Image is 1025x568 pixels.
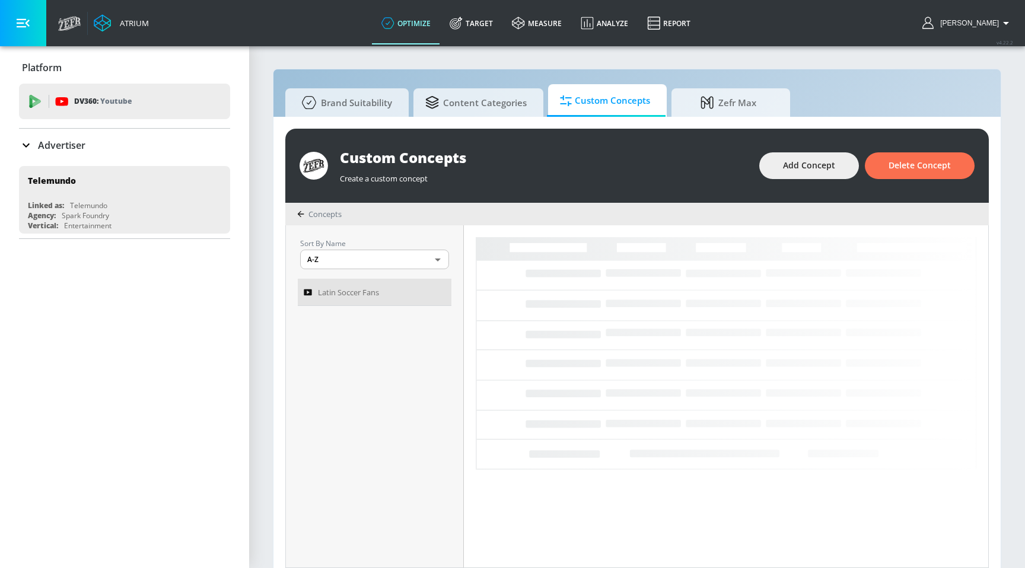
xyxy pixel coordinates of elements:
span: Latin Soccer Fans [318,285,379,299]
div: Atrium [115,18,149,28]
a: optimize [372,2,440,44]
div: Concepts [297,209,342,219]
button: Add Concept [759,152,859,179]
p: Advertiser [38,139,85,152]
div: Telemundo [28,175,76,186]
div: DV360: Youtube [19,84,230,119]
span: Brand Suitability [297,88,392,117]
div: Telemundo [70,200,107,210]
button: [PERSON_NAME] [922,16,1013,30]
a: Atrium [94,14,149,32]
span: Custom Concepts [560,87,650,115]
p: Platform [22,61,62,74]
p: Youtube [100,95,132,107]
div: A-Z [300,250,449,269]
span: Zefr Max [683,88,773,117]
div: TelemundoLinked as:TelemundoAgency:Spark FoundryVertical:Entertainment [19,166,230,234]
p: DV360: [74,95,132,108]
a: Latin Soccer Fans [298,279,451,306]
p: Sort By Name [300,237,449,250]
a: Target [440,2,502,44]
span: v 4.22.2 [997,39,1013,46]
a: Report [638,2,700,44]
span: Concepts [308,209,342,219]
a: measure [502,2,571,44]
span: login as: justin.nim@zefr.com [935,19,999,27]
a: Analyze [571,2,638,44]
span: Content Categories [425,88,527,117]
span: Add Concept [783,158,835,173]
div: Custom Concepts [340,148,747,167]
div: Create a custom concept [340,167,747,184]
div: Spark Foundry [62,210,109,221]
div: Platform [19,51,230,84]
div: Linked as: [28,200,64,210]
div: Vertical: [28,221,58,231]
div: Advertiser [19,129,230,162]
div: Entertainment [64,221,112,231]
div: Agency: [28,210,56,221]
